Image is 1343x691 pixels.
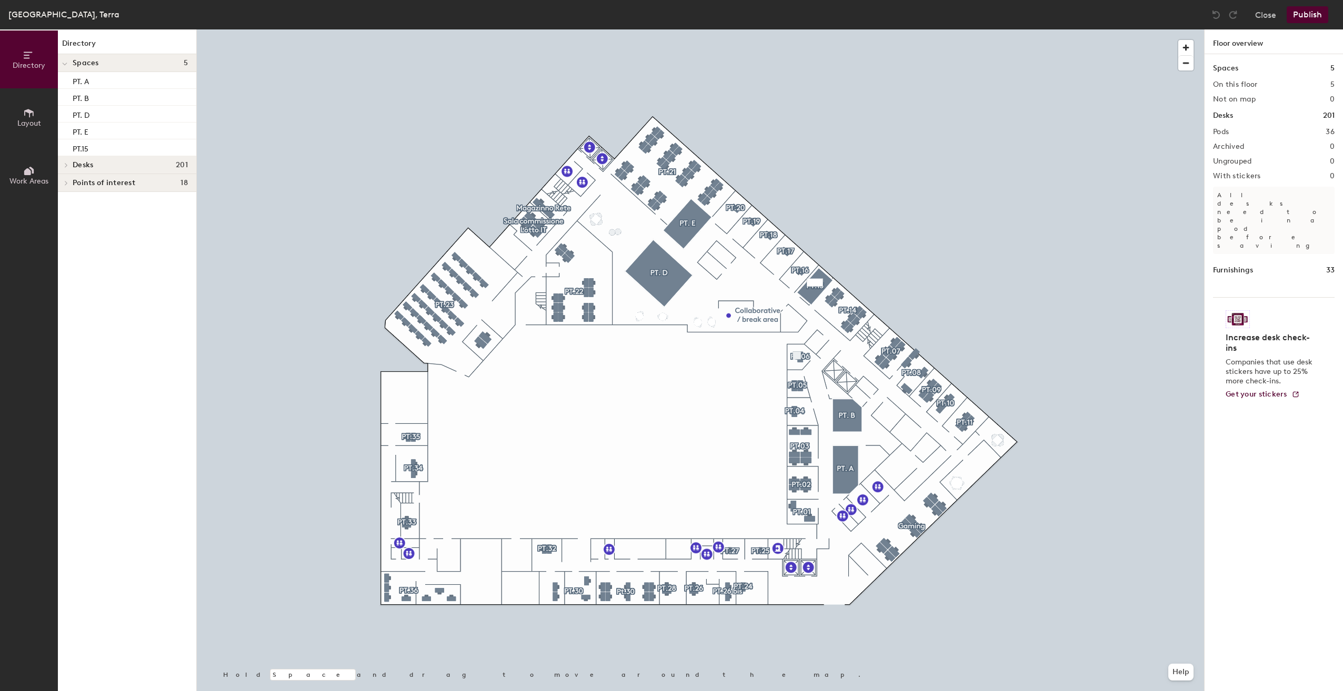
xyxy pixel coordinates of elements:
[1330,63,1335,74] h1: 5
[1287,6,1328,23] button: Publish
[8,8,119,21] div: [GEOGRAPHIC_DATA], Terra
[73,125,88,137] p: PT. E
[1213,128,1229,136] h2: Pods
[184,59,188,67] span: 5
[1326,128,1335,136] h2: 36
[9,177,48,186] span: Work Areas
[1213,265,1253,276] h1: Furnishings
[13,61,45,70] span: Directory
[1213,63,1238,74] h1: Spaces
[1205,29,1343,54] h1: Floor overview
[73,74,89,86] p: PT. A
[17,119,41,128] span: Layout
[1213,80,1258,89] h2: On this floor
[1213,143,1244,151] h2: Archived
[1226,358,1316,386] p: Companies that use desk stickers have up to 25% more check-ins.
[1323,110,1335,121] h1: 201
[1168,664,1194,680] button: Help
[1330,172,1335,180] h2: 0
[1255,6,1276,23] button: Close
[1226,332,1316,353] h4: Increase desk check-ins
[1213,187,1335,254] p: All desks need to be in a pod before saving
[1326,265,1335,276] h1: 33
[58,38,196,54] h1: Directory
[73,91,89,103] p: PT. B
[1226,310,1250,328] img: Sticker logo
[1330,95,1335,104] h2: 0
[1213,172,1261,180] h2: With stickers
[73,179,135,187] span: Points of interest
[181,179,188,187] span: 18
[1330,157,1335,166] h2: 0
[1213,95,1256,104] h2: Not on map
[1226,390,1287,399] span: Get your stickers
[73,161,93,169] span: Desks
[1226,390,1300,399] a: Get your stickers
[1213,157,1252,166] h2: Ungrouped
[1213,110,1233,121] h1: Desks
[1211,9,1221,20] img: Undo
[73,59,99,67] span: Spaces
[73,141,88,154] p: PT.15
[1228,9,1238,20] img: Redo
[1330,143,1335,151] h2: 0
[176,161,188,169] span: 201
[73,108,89,120] p: PT. D
[1330,80,1335,89] h2: 5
